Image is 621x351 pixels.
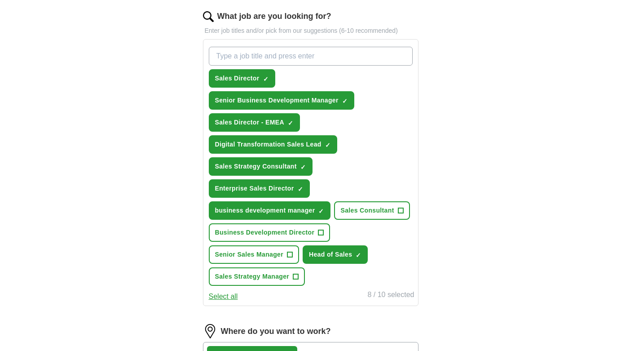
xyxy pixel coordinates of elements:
button: Sales Strategy Consultant✓ [209,157,313,176]
input: Type a job title and press enter [209,47,413,66]
span: ✓ [325,142,330,149]
button: Business Development Director [209,223,330,242]
button: Sales Strategy Manager [209,267,305,286]
span: Business Development Director [215,228,315,237]
button: Digital Transformation Sales Lead✓ [209,135,337,154]
span: Senior Sales Manager [215,250,284,259]
button: Sales Consultant [334,201,410,220]
button: Select all [209,291,238,302]
span: Sales Consultant [340,206,394,215]
span: ✓ [288,120,293,127]
label: What job are you looking for? [217,10,331,22]
span: Enterprise Sales Director [215,184,294,193]
span: ✓ [300,164,306,171]
span: business development manager [215,206,315,215]
span: Sales Director - EMEA [215,118,284,127]
span: Sales Director [215,74,260,83]
span: Sales Strategy Consultant [215,162,297,171]
button: Senior Business Development Manager✓ [209,91,354,110]
button: Enterprise Sales Director✓ [209,179,310,198]
span: Head of Sales [309,250,352,259]
span: ✓ [318,208,324,215]
span: Digital Transformation Sales Lead [215,140,322,149]
label: Where do you want to work? [221,325,331,338]
button: Senior Sales Manager [209,245,299,264]
span: ✓ [263,76,269,83]
span: ✓ [298,186,303,193]
div: 8 / 10 selected [367,289,414,302]
button: business development manager✓ [209,201,331,220]
span: ✓ [356,252,361,259]
button: Sales Director - EMEA✓ [209,113,300,132]
span: Senior Business Development Manager [215,96,339,105]
button: Sales Director✓ [209,69,275,88]
p: Enter job titles and/or pick from our suggestions (6-10 recommended) [203,26,418,36]
img: location.png [203,324,217,338]
img: search.png [203,11,214,22]
span: Sales Strategy Manager [215,272,290,281]
span: ✓ [342,98,348,105]
button: Head of Sales✓ [303,245,368,264]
